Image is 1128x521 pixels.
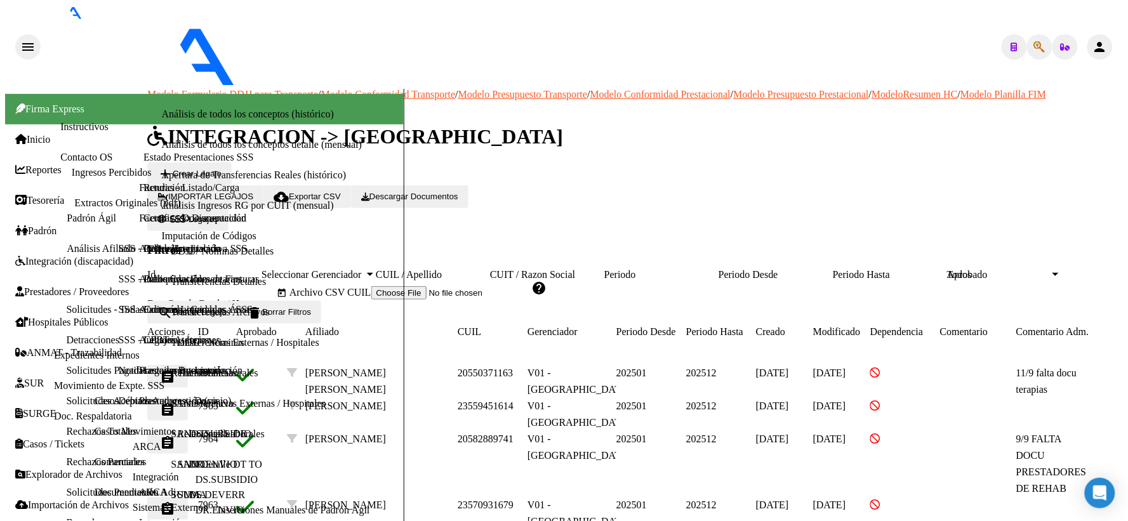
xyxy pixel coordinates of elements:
datatable-header-cell: CUIL [458,324,528,340]
a: ARCA [133,441,161,452]
a: Casos [95,395,119,406]
span: Firma Express [15,103,84,114]
datatable-header-cell: Gerenciador [528,324,616,340]
a: Expedientes Internos [54,350,140,360]
a: Reportes [15,164,62,176]
a: Explorador de Archivos [15,469,123,480]
span: Periodo Hasta [686,326,743,337]
span: [DATE] [813,433,846,444]
a: Movimiento de Expte. SSS [54,380,164,391]
span: 202512 [686,433,717,444]
a: Padrón [15,225,56,237]
a: DR.ENVIO [196,505,244,516]
a: Contacto OS [60,152,112,162]
a: Extractos Originales (pdf) [74,197,180,208]
a: SUMA [178,489,207,501]
button: Descargar Documentos [351,185,468,208]
a: DDJJ / Nóminas [178,337,245,348]
span: Comentario [940,326,988,337]
span: 23559451614 [458,400,514,411]
a: Importación de Archivos [15,499,129,511]
span: [DATE] [756,367,789,378]
span: Casos / Tickets [15,439,84,450]
a: SSS - Preliquidación [119,274,203,284]
span: 9/9 FALTA DOCU PRESTADORES DE REHAB [1016,433,1087,494]
a: Integración [133,472,179,482]
a: Solicitudes Aceptadas [66,395,156,406]
a: Casos Movimientos [95,426,176,437]
span: Dependencia [870,326,924,337]
img: Logo SAAS [41,19,342,86]
mat-icon: menu [20,39,36,55]
a: Ingresos Percibidos [72,167,152,178]
a: SANO [178,459,206,470]
a: Transferencias [178,367,237,379]
a: Solicitudes Pagadas [66,365,147,376]
span: Comentario Adm. [1016,326,1089,337]
a: Detracciones [66,334,119,345]
a: ANMAT - Trazabilidad [15,347,122,359]
span: 202512 [686,367,717,378]
span: V01 - [GEOGRAPHIC_DATA] [528,433,631,461]
span: 202512 [686,400,717,411]
a: Solicitudes - Todas [66,304,143,315]
a: Análisis Afiliado [67,243,136,254]
a: Transferencias Detalles [171,276,266,287]
a: Relaciones Laborales [178,428,265,440]
span: [DATE] [756,400,789,411]
a: SSS - Censo Hospitalario [119,243,222,254]
a: SURGE [15,408,56,419]
datatable-header-cell: Modificado [813,324,870,340]
a: Transferencias Archivos [171,307,269,318]
span: [DATE] [813,400,846,411]
a: DS.SUBSIDIO [196,474,258,485]
a: Transferencias Externas / Hospitales [178,398,326,409]
span: [DATE] [813,367,846,378]
span: 202512 [686,499,717,510]
a: Padrón Ágil [67,213,116,223]
span: 202501 [616,400,647,411]
span: 202501 [616,433,647,444]
span: Gerenciador [528,326,578,337]
span: [DATE] [756,433,789,444]
a: Modelo Conformidad Prestacional [590,89,731,100]
a: DDJJ / Nóminas Detalles [171,246,274,257]
a: Tesorería [15,195,64,206]
a: Estado Presentaciones SSS [143,152,253,162]
h3: Filtros [147,243,1123,257]
a: Comentarios [95,456,147,467]
a: Análisis de todos los conceptos (histórico) [162,109,335,120]
span: [DATE] [756,499,789,510]
datatable-header-cell: Periodo Hasta [686,324,756,340]
a: SUR [15,378,44,389]
a: Integración (discapacidad) [15,256,133,267]
a: Modelo Presupuesto Transporte [458,89,588,100]
datatable-header-cell: Comentario [940,324,1016,340]
datatable-header-cell: Dependencia [870,324,940,340]
input: Archivo CSV CUIL [371,286,532,300]
a: Facturas - Documentación [139,213,246,223]
a: Facturas - Listado/Carga [139,182,239,193]
a: Inicio [15,134,50,145]
span: 11/9 falta docu terapias [1016,367,1077,395]
span: Creado [756,326,785,337]
datatable-header-cell: Periodo Desde [616,324,686,340]
a: Prestadores / Proveedores [15,286,129,298]
div: Open Intercom Messenger [1085,478,1115,508]
a: Modelo Planilla FIM [960,89,1046,100]
span: Periodo Desde [616,326,676,337]
mat-icon: help [532,280,547,296]
span: - OSMISS [342,77,387,88]
a: ModeloResumen HC [872,89,958,100]
span: 23570931679 [458,499,514,510]
a: Hospitales Públicos [15,317,109,328]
